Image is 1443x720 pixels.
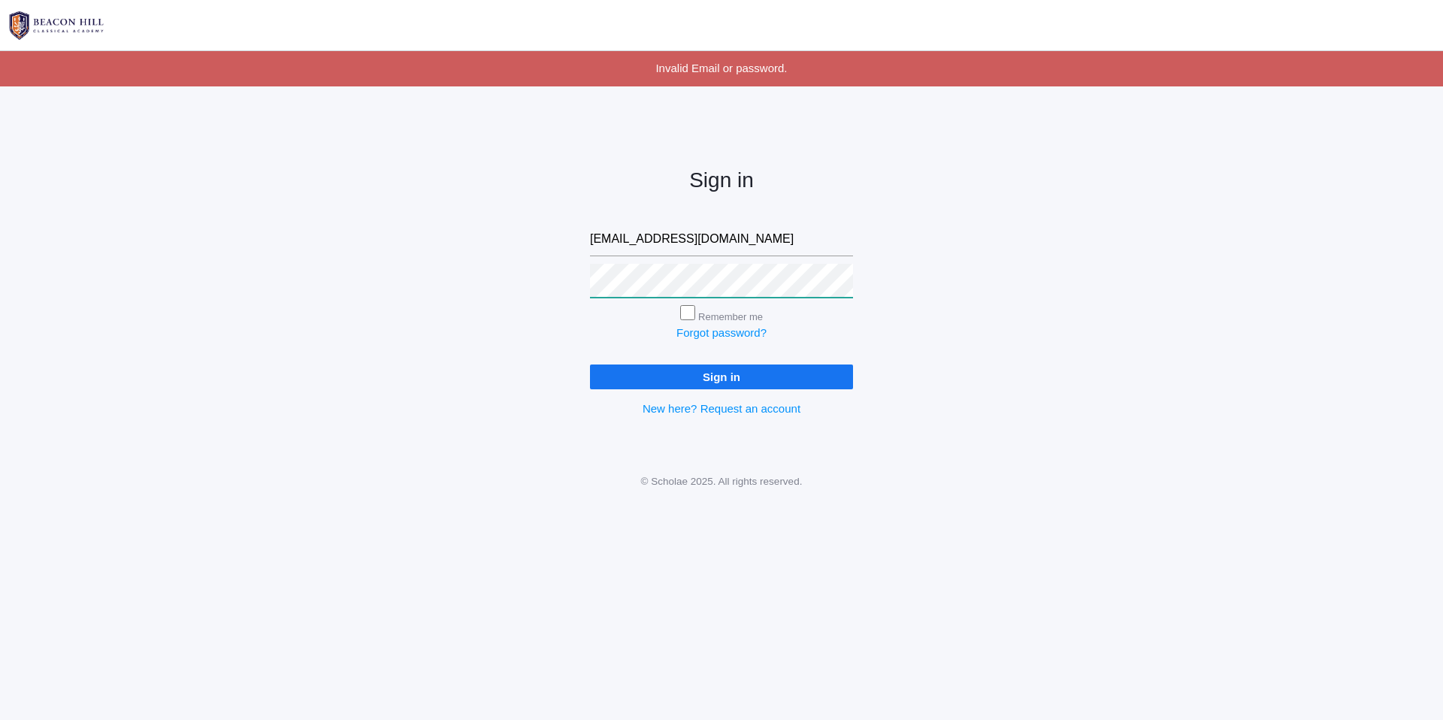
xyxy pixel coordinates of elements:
[676,326,767,339] a: Forgot password?
[643,402,800,415] a: New here? Request an account
[590,169,853,192] h2: Sign in
[590,222,853,256] input: Email address
[590,365,853,389] input: Sign in
[698,311,763,322] label: Remember me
